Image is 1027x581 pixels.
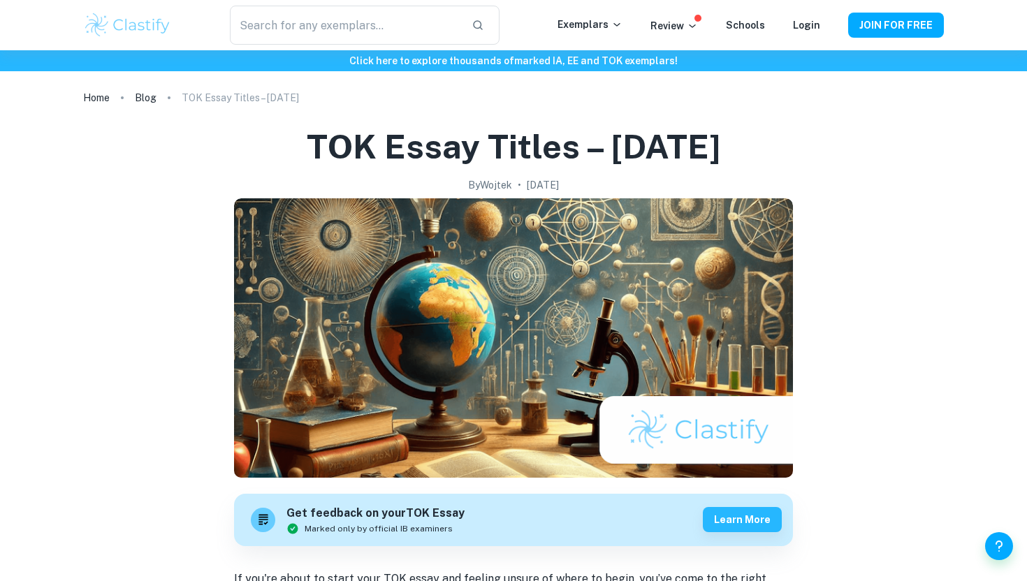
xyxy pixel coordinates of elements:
p: • [518,177,521,193]
a: Get feedback on yourTOK EssayMarked only by official IB examinersLearn more [234,494,793,546]
a: Schools [726,20,765,31]
p: Exemplars [558,17,622,32]
a: Home [83,88,110,108]
h6: Click here to explore thousands of marked IA, EE and TOK exemplars ! [3,53,1024,68]
button: JOIN FOR FREE [848,13,944,38]
h2: By Wojtek [468,177,512,193]
h1: TOK Essay Titles – [DATE] [307,124,721,169]
button: Help and Feedback [985,532,1013,560]
p: TOK Essay Titles – [DATE] [182,90,299,105]
input: Search for any exemplars... [230,6,460,45]
img: TOK Essay Titles – May 2025 cover image [234,198,793,478]
p: Review [650,18,698,34]
span: Marked only by official IB examiners [305,522,453,535]
button: Learn more [703,507,782,532]
a: Blog [135,88,156,108]
h6: Get feedback on your TOK Essay [286,505,465,522]
h2: [DATE] [527,177,559,193]
img: Clastify logo [83,11,172,39]
a: Login [793,20,820,31]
